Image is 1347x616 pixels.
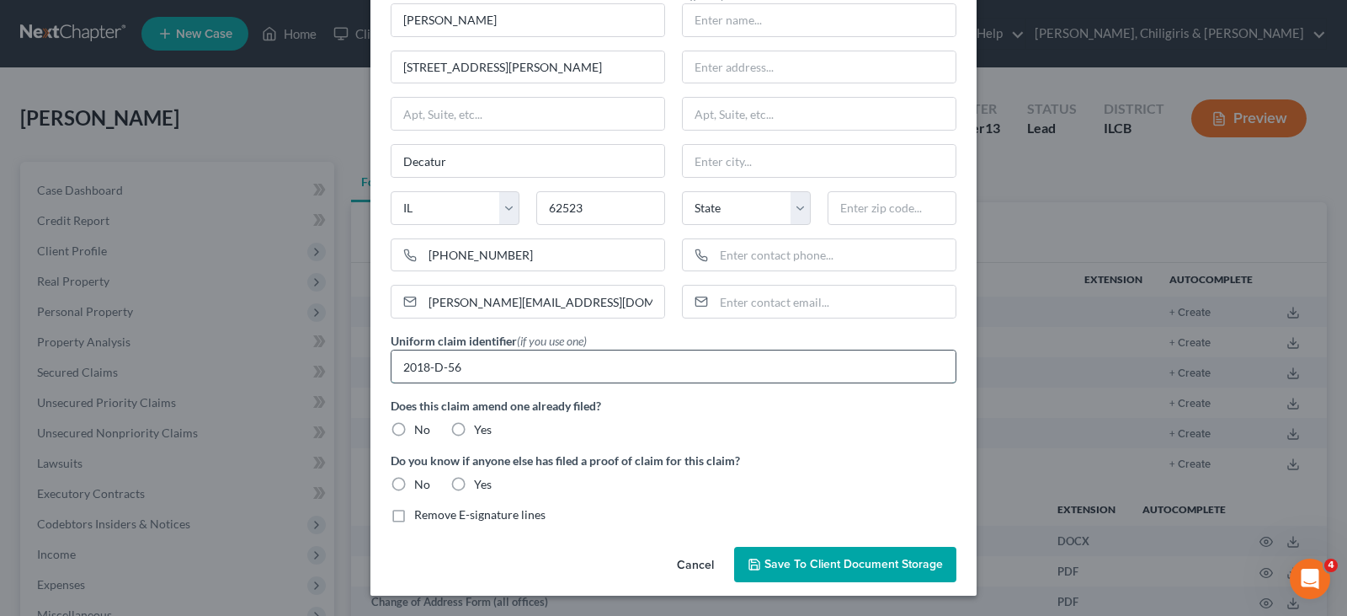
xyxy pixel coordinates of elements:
span: No [414,422,430,437]
input: Enter city... [391,145,664,177]
input: Enter name... [391,4,664,36]
label: Do you know if anyone else has filed a proof of claim for this claim? [391,452,956,469]
input: Enter address... [683,51,956,83]
span: Yes [474,422,492,437]
span: No [414,477,430,491]
label: Uniform claim identifier [391,332,587,350]
span: Yes [474,477,492,491]
input: Apt, Suite, etc... [391,98,664,130]
input: Enter city... [683,145,956,177]
iframe: Intercom live chat [1290,559,1330,599]
input: # [391,351,956,383]
input: Enter zip code... [828,191,956,225]
span: 4 [1324,559,1338,572]
span: Remove E-signature lines [414,507,546,522]
span: (if you use one) [517,334,587,348]
input: Enter address... [391,51,664,83]
input: Enter contact email... [423,286,664,318]
input: Enter name... [683,4,956,36]
span: Save to Client Document Storage [764,557,943,571]
input: Enter contact phone... [714,239,956,271]
input: Enter contact email... [714,286,956,318]
input: Apt, Suite, etc... [683,98,956,130]
input: Enter contact phone... [423,239,664,271]
button: Cancel [663,549,727,582]
label: Does this claim amend one already filed? [391,397,956,415]
input: Enter zip code... [536,191,665,225]
button: Save to Client Document Storage [734,547,956,582]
